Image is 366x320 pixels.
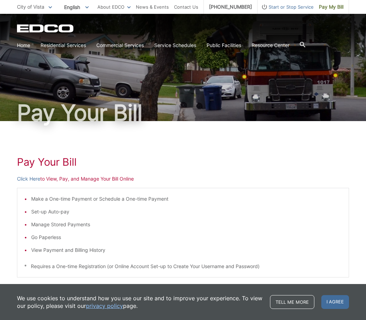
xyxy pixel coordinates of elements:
[207,42,241,49] a: Public Facilities
[321,295,349,309] span: I agree
[31,221,342,228] li: Manage Stored Payments
[59,1,94,13] span: English
[174,3,198,11] a: Contact Us
[31,208,342,216] li: Set-up Auto-pay
[96,42,144,49] a: Commercial Services
[31,246,342,254] li: View Payment and Billing History
[17,42,30,49] a: Home
[17,175,349,183] p: to View, Pay, and Manage Your Bill Online
[252,42,289,49] a: Resource Center
[270,295,314,309] a: Tell me more
[17,102,349,124] h1: Pay Your Bill
[154,42,196,49] a: Service Schedules
[41,42,86,49] a: Residential Services
[136,3,169,11] a: News & Events
[17,175,40,183] a: Click Here
[17,24,75,33] a: EDCD logo. Return to the homepage.
[31,234,342,241] li: Go Paperless
[17,294,263,310] p: We use cookies to understand how you use our site and to improve your experience. To view our pol...
[17,156,349,168] h1: Pay Your Bill
[86,302,123,310] a: privacy policy
[97,3,131,11] a: About EDCO
[31,195,342,203] li: Make a One-time Payment or Schedule a One-time Payment
[17,4,44,10] span: City of Vista
[319,3,343,11] span: Pay My Bill
[24,263,342,270] p: * Requires a One-time Registration (or Online Account Set-up to Create Your Username and Password)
